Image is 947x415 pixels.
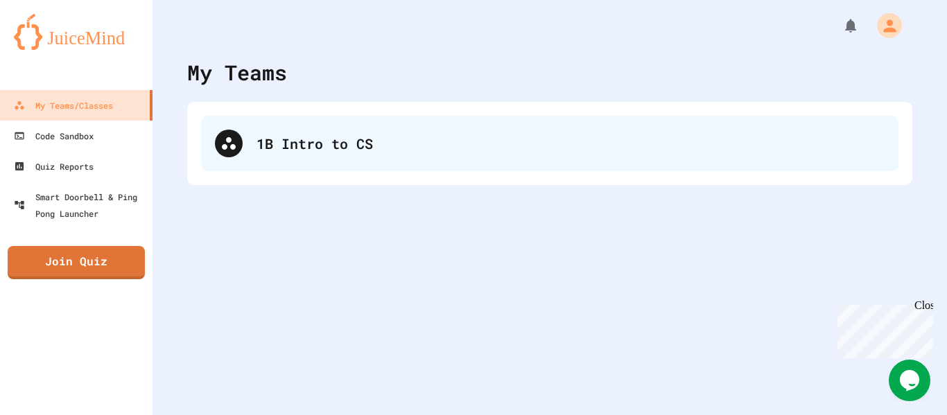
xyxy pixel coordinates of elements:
[201,116,898,171] div: 1B Intro to CS
[257,133,885,154] div: 1B Intro to CS
[14,14,139,50] img: logo-orange.svg
[14,188,147,222] div: Smart Doorbell & Ping Pong Launcher
[187,57,287,88] div: My Teams
[889,360,933,401] iframe: chat widget
[8,246,145,279] a: Join Quiz
[862,10,905,42] div: My Account
[14,127,94,144] div: Code Sandbox
[6,6,96,88] div: Chat with us now!Close
[14,158,94,175] div: Quiz Reports
[14,97,113,114] div: My Teams/Classes
[832,299,933,358] iframe: chat widget
[817,14,862,37] div: My Notifications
